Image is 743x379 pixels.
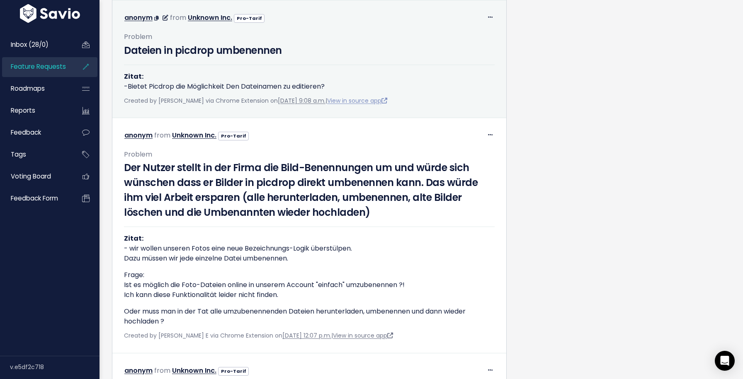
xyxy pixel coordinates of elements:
[154,366,170,375] span: from
[11,150,26,159] span: Tags
[124,366,153,375] a: anonym
[18,4,82,23] img: logo-white.9d6f32f41409.svg
[2,101,69,120] a: Reports
[124,331,393,340] span: Created by [PERSON_NAME] E via Chrome Extension on |
[10,356,100,378] div: v.e5df2c718
[327,97,387,105] a: View in source app
[11,172,51,181] span: Voting Board
[2,189,69,208] a: Feedback form
[221,133,246,139] strong: Pro-Tarif
[2,35,69,54] a: Inbox (28/0)
[11,194,58,203] span: Feedback form
[11,40,49,49] span: Inbox (28/0)
[11,106,35,115] span: Reports
[2,123,69,142] a: Feedback
[124,270,495,300] p: Frage: Ist es möglich die Foto-Dateien online in unserem Account "einfach" umzubenennen ?! Ich ka...
[154,130,170,140] span: from
[124,13,153,22] a: anonym
[282,331,331,340] a: [DATE] 12:07 p.m.
[715,351,735,371] div: Open Intercom Messenger
[237,15,262,22] strong: Pro-Tarif
[11,62,66,71] span: Feature Requests
[2,145,69,164] a: Tags
[124,72,495,92] p: -Bietet Picdrop die Möglichkeit Den Dateinamen zu editieren?
[2,167,69,186] a: Voting Board
[124,160,495,220] h3: Der Nutzer stellt in der Firma die Bild-Benennungen um und würde sich wünschen dass er Bilder in ...
[170,13,186,22] span: from
[154,16,159,21] i: Copy Email to clipboard
[124,97,387,105] span: Created by [PERSON_NAME] via Chrome Extension on |
[124,72,143,81] strong: Zitat:
[172,366,216,375] a: Unknown Inc.
[172,130,216,140] a: Unknown Inc.
[124,32,152,41] span: Problem
[2,79,69,98] a: Roadmaps
[11,128,41,137] span: Feedback
[124,234,143,243] strong: Zitat:
[11,84,45,93] span: Roadmaps
[124,130,153,140] a: anonym
[2,57,69,76] a: Feature Requests
[221,368,246,374] strong: Pro-Tarif
[124,307,495,326] p: Oder muss man in der Tat alle umzubenennenden Dateien herunterladen, umbenennen und dann wieder h...
[124,150,152,159] span: Problem
[124,234,495,263] p: - wir wollen unseren Fotos eine neue Bezeichnungs-Logik überstülpen. Dazu müssen wir jede einzeln...
[278,97,325,105] a: [DATE] 9:08 a.m.
[333,331,393,340] a: View in source app
[188,13,232,22] a: Unknown Inc.
[124,43,495,58] h3: Dateien in picdrop umbenennen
